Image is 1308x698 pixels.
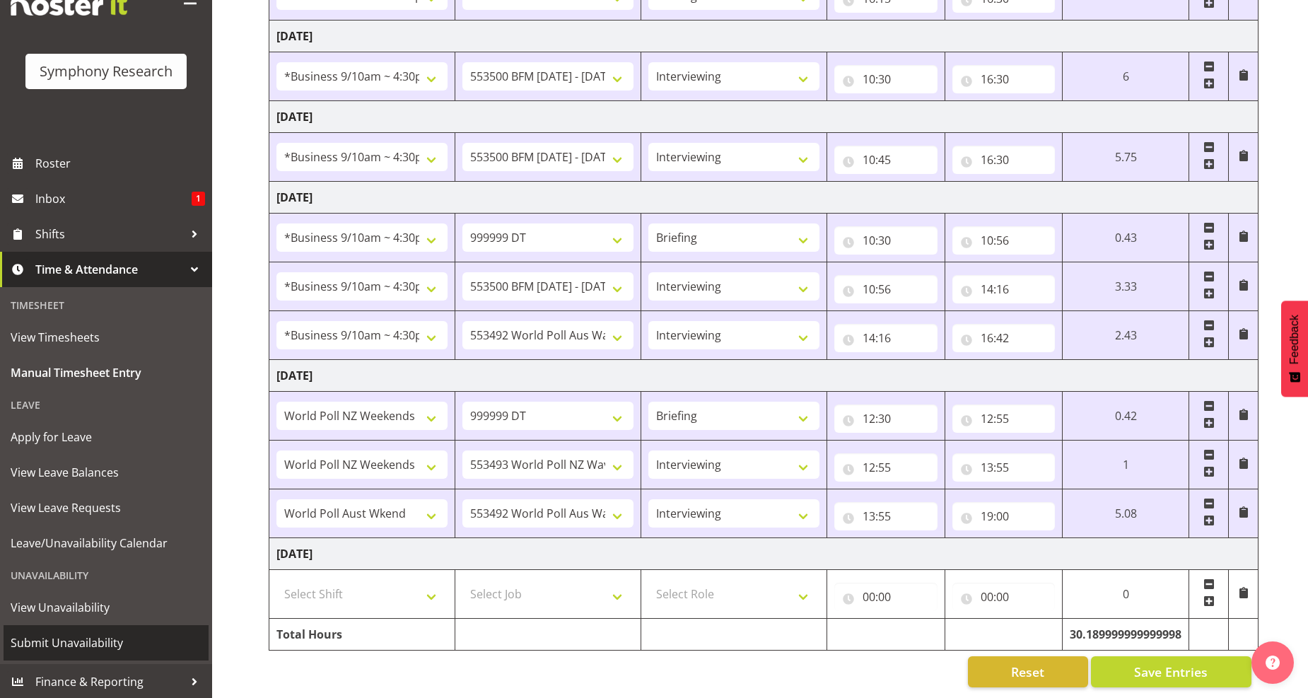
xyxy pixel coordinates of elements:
[1063,311,1189,360] td: 2.43
[4,390,209,419] div: Leave
[952,275,1056,303] input: Click to select...
[269,619,455,651] td: Total Hours
[834,275,938,303] input: Click to select...
[1063,489,1189,538] td: 5.08
[11,632,202,653] span: Submit Unavailability
[4,291,209,320] div: Timesheet
[834,583,938,611] input: Click to select...
[834,405,938,433] input: Click to select...
[4,525,209,561] a: Leave/Unavailability Calendar
[1134,663,1208,681] span: Save Entries
[1063,52,1189,101] td: 6
[35,188,192,209] span: Inbox
[4,625,209,661] a: Submit Unavailability
[1266,656,1280,670] img: help-xxl-2.png
[269,101,1259,133] td: [DATE]
[269,182,1259,214] td: [DATE]
[1063,570,1189,619] td: 0
[952,405,1056,433] input: Click to select...
[11,597,202,618] span: View Unavailability
[269,538,1259,570] td: [DATE]
[952,146,1056,174] input: Click to select...
[4,355,209,390] a: Manual Timesheet Entry
[192,192,205,206] span: 1
[35,153,205,174] span: Roster
[834,65,938,93] input: Click to select...
[1011,663,1044,681] span: Reset
[1063,392,1189,441] td: 0.42
[11,462,202,483] span: View Leave Balances
[11,362,202,383] span: Manual Timesheet Entry
[11,497,202,518] span: View Leave Requests
[968,656,1088,687] button: Reset
[4,590,209,625] a: View Unavailability
[4,561,209,590] div: Unavailability
[952,65,1056,93] input: Click to select...
[1063,214,1189,262] td: 0.43
[1063,619,1189,651] td: 30.189999999999998
[834,324,938,352] input: Click to select...
[834,502,938,530] input: Click to select...
[4,419,209,455] a: Apply for Leave
[952,226,1056,255] input: Click to select...
[1063,441,1189,489] td: 1
[952,583,1056,611] input: Click to select...
[834,453,938,482] input: Click to select...
[4,320,209,355] a: View Timesheets
[952,324,1056,352] input: Click to select...
[269,21,1259,52] td: [DATE]
[952,502,1056,530] input: Click to select...
[834,226,938,255] input: Click to select...
[952,453,1056,482] input: Click to select...
[40,61,173,82] div: Symphony Research
[35,223,184,245] span: Shifts
[4,455,209,490] a: View Leave Balances
[834,146,938,174] input: Click to select...
[11,426,202,448] span: Apply for Leave
[11,533,202,554] span: Leave/Unavailability Calendar
[11,327,202,348] span: View Timesheets
[1063,262,1189,311] td: 3.33
[269,360,1259,392] td: [DATE]
[1281,301,1308,397] button: Feedback - Show survey
[35,259,184,280] span: Time & Attendance
[1091,656,1251,687] button: Save Entries
[35,671,184,692] span: Finance & Reporting
[1288,315,1301,364] span: Feedback
[1063,133,1189,182] td: 5.75
[4,490,209,525] a: View Leave Requests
